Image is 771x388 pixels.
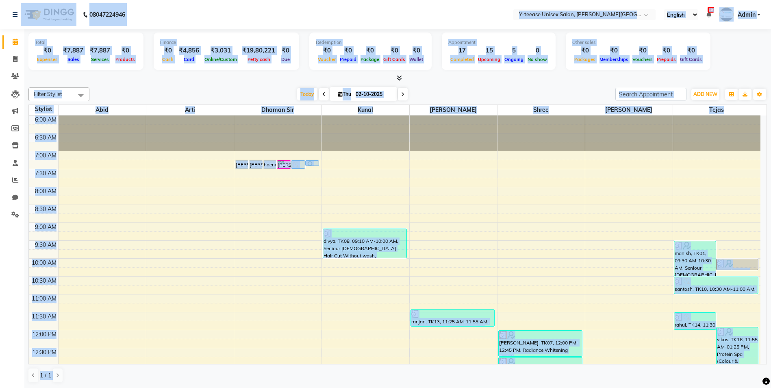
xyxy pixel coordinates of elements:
[597,57,630,62] span: Memberships
[381,57,407,62] span: Gift Cards
[572,46,597,55] div: ₹0
[235,161,249,168] div: [PERSON_NAME] ., TK03, 07:15 AM-07:30 AM, Hairstyle
[176,46,202,55] div: ₹4,856
[502,46,526,55] div: 5
[338,57,358,62] span: Prepaid
[202,57,239,62] span: Online/Custom
[691,89,719,100] button: ADD NEW
[182,57,196,62] span: Card
[717,327,758,380] div: vikas, TK16, 11:55 AM-01:25 PM, Protein Spa (Colour & Chemaical Treated Hair Men ),Seniour Hair C...
[407,57,425,62] span: Wallet
[572,57,597,62] span: Packages
[306,161,319,166] div: [PERSON_NAME], TK05, 07:15 AM-07:20 AM, Tangy Clean Up
[33,205,58,214] div: 8:30 AM
[30,259,58,267] div: 10:00 AM
[353,88,394,100] input: 2025-10-02
[407,46,425,55] div: ₹0
[381,46,407,55] div: ₹0
[277,161,291,168] div: [PERSON_NAME], TK04, 07:15 AM-07:30 AM, Natural Root Touch Up 1 inch [DEMOGRAPHIC_DATA]
[89,57,111,62] span: Services
[245,57,272,62] span: Petty cash
[33,133,58,142] div: 6:30 AM
[717,259,758,270] div: manish, TK01, 10:00 AM-10:20 AM, [PERSON_NAME] Trim ( Men )
[476,46,502,55] div: 15
[655,46,678,55] div: ₹0
[323,229,407,258] div: divya, TK08, 09:10 AM-10:00 AM, Seniour [DEMOGRAPHIC_DATA] Hair Cut Without wash,[PERSON_NAME] Tr...
[89,3,125,26] b: 08047224946
[249,161,263,168] div: [PERSON_NAME] ., TK03, 07:15 AM-07:30 AM, Only Party Make Up ( [DEMOGRAPHIC_DATA] )
[358,46,381,55] div: ₹0
[59,105,146,115] span: Abid
[160,57,176,62] span: Cash
[65,57,81,62] span: Sales
[160,39,293,46] div: Finance
[21,3,76,26] img: logo
[674,277,758,294] div: santosh, TK10, 10:30 AM-11:00 AM, Seniour Hair Cut with Wash ( Men )
[316,57,338,62] span: Voucher
[35,46,60,55] div: ₹0
[678,46,704,55] div: ₹0
[113,57,137,62] span: Products
[30,330,58,339] div: 12:00 PM
[673,105,761,115] span: tejas
[29,105,58,113] div: Stylist
[448,46,476,55] div: 17
[316,39,425,46] div: Redemption
[239,46,278,55] div: ₹19,80,221
[33,169,58,178] div: 7:30 AM
[615,88,686,100] input: Search Appointment
[630,57,655,62] span: Vouchers
[526,46,549,55] div: 0
[719,7,734,22] img: Admin
[448,39,549,46] div: Appointment
[87,46,113,55] div: ₹7,887
[33,187,58,196] div: 8:00 AM
[33,116,58,124] div: 6:00 AM
[30,294,58,303] div: 11:00 AM
[706,11,711,18] a: 10
[585,105,673,115] span: [PERSON_NAME]
[30,348,58,357] div: 12:30 PM
[291,161,305,168] div: rahul, TK11, 07:15 AM-07:30 AM, Seniour [DEMOGRAPHIC_DATA] Hair Cut Without wash
[411,310,495,326] div: ranjan, TK13, 11:25 AM-11:55 AM, Seniour [DEMOGRAPHIC_DATA] Hair Cut Without wash
[572,39,704,46] div: Other sales
[263,161,277,168] div: haeneet, TK12, 07:15 AM-07:30 AM, Protein Spa [DEMOGRAPHIC_DATA]
[499,357,582,365] div: [PERSON_NAME], TK07, 12:45 PM-01:00 PM, Rica wax Full Arms
[708,7,714,13] span: 10
[410,105,497,115] span: [PERSON_NAME]
[674,241,716,276] div: manish, TK01, 09:30 AM-10:30 AM, Seniour [DEMOGRAPHIC_DATA] Hair Cut Without wash,Design Shaving ...
[526,57,549,62] span: No show
[499,331,582,356] div: [PERSON_NAME], TK07, 12:00 PM-12:45 PM, Radiance Whitening Facial
[338,46,358,55] div: ₹0
[655,57,678,62] span: Prepaids
[279,57,292,62] span: Due
[476,57,502,62] span: Upcoming
[113,46,137,55] div: ₹0
[358,57,381,62] span: Package
[278,46,293,55] div: ₹0
[30,277,58,285] div: 10:30 AM
[33,241,58,249] div: 9:30 AM
[33,223,58,231] div: 9:00 AM
[448,57,476,62] span: Completed
[322,105,409,115] span: Kunal
[160,46,176,55] div: ₹0
[674,313,716,329] div: rahul, TK14, 11:30 AM-12:00 PM, Seniour Hair Cut with Wash ( Men )
[678,57,704,62] span: Gift Cards
[630,46,655,55] div: ₹0
[35,39,137,46] div: Total
[202,46,239,55] div: ₹3,031
[234,105,321,115] span: Dhaman Sir
[316,46,338,55] div: ₹0
[35,57,60,62] span: Expenses
[336,91,353,97] span: Thu
[497,105,585,115] span: Shree
[146,105,234,115] span: Arti
[60,46,87,55] div: ₹7,887
[34,91,62,97] span: Filter Stylist
[502,57,526,62] span: Ongoing
[693,91,717,97] span: ADD NEW
[33,151,58,160] div: 7:00 AM
[40,371,51,380] span: 1 / 1
[597,46,630,55] div: ₹0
